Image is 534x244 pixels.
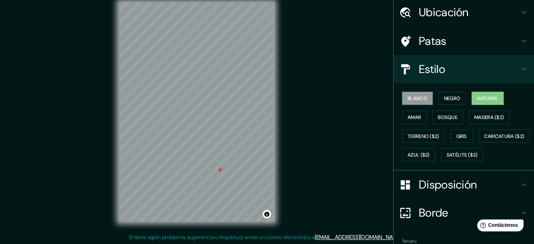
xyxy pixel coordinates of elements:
[479,130,530,143] button: Caricatura ($2)
[402,238,416,244] font: Tamaño
[315,233,402,241] a: [EMAIL_ADDRESS][DOMAIN_NAME]
[439,92,466,105] button: Negro
[408,152,430,158] font: Azul ($2)
[394,55,534,83] div: Estilo
[441,148,483,161] button: Satélite ($3)
[419,34,447,48] font: Patas
[438,114,457,120] font: Bosque
[472,217,526,236] iframe: Lanzador de widgets de ayuda
[484,133,525,139] font: Caricatura ($2)
[432,111,463,124] button: Bosque
[419,205,448,220] font: Borde
[450,130,473,143] button: Gris
[129,233,315,241] font: Si tiene algún problema, sugerencia o inquietud, envíe un correo electrónico a
[477,95,498,101] font: Natural
[419,62,445,77] font: Estilo
[472,92,504,105] button: Natural
[408,133,439,139] font: Terreno ($2)
[408,114,421,120] font: Amar
[402,148,435,161] button: Azul ($2)
[444,95,461,101] font: Negro
[456,133,467,139] font: Gris
[402,111,427,124] button: Amar
[402,92,433,105] button: Blanco
[263,210,271,218] button: Activar o desactivar atribución
[394,27,534,55] div: Patas
[394,171,534,199] div: Disposición
[447,152,478,158] font: Satélite ($3)
[419,5,469,20] font: Ubicación
[119,2,275,222] canvas: Mapa
[402,130,445,143] button: Terreno ($2)
[469,111,509,124] button: Madera ($2)
[419,177,477,192] font: Disposición
[474,114,504,120] font: Madera ($2)
[394,199,534,227] div: Borde
[408,95,427,101] font: Blanco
